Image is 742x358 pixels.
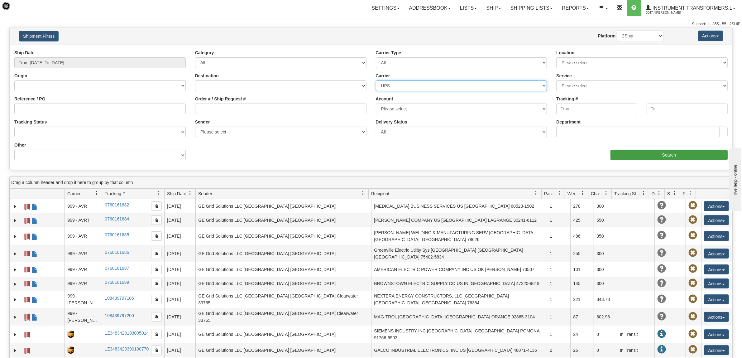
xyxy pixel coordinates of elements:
[547,227,570,245] td: 1
[195,199,371,213] td: GE Grid Solutions LLC [GEOGRAPHIC_DATA] [GEOGRAPHIC_DATA]
[688,279,697,288] span: Pickup Not Assigned
[195,50,214,56] label: Category
[65,213,102,228] td: 999 - AVRT
[371,291,547,308] td: NEXTERA ENERGY CONSTRUCTORS, LLC [GEOGRAPHIC_DATA] [GEOGRAPHIC_DATA] [GEOGRAPHIC_DATA] 76384
[151,295,162,304] button: Copy to clipboard
[195,213,371,228] td: GE Grid Solutions LLC [GEOGRAPHIC_DATA] [GEOGRAPHIC_DATA]
[688,249,697,257] span: Pickup Not Assigned
[105,331,149,336] a: 1Z3483420193005014
[547,291,570,308] td: 1
[151,346,162,355] button: Copy to clipboard
[164,343,195,357] td: [DATE]
[371,277,547,291] td: BROWNSTOWN ELECTRIC SUPPLY CO US IN [GEOGRAPHIC_DATA] 47220-9619
[105,216,129,221] a: 0760161684
[10,177,732,189] div: grid grouping header
[12,297,18,303] a: Expand
[164,245,195,262] td: [DATE]
[617,343,654,357] td: In Transit
[704,201,729,211] button: Actions
[547,277,570,291] td: 1
[577,188,588,199] a: Weight filter column settings
[591,191,604,197] span: Charge
[164,308,195,326] td: [DATE]
[14,73,27,79] label: Origin
[65,245,102,262] td: 999 - AVR
[688,312,697,321] span: Pickup Not Assigned
[371,262,547,277] td: AMERICAN ELECTRIC POWER COMPANY INC US OK [PERSON_NAME] 73507
[455,0,481,16] a: Lists
[547,213,570,228] td: 1
[638,188,649,199] a: Tracking Status filter column settings
[14,142,26,148] label: Other
[195,277,371,291] td: GE Grid Solutions LLC [GEOGRAPHIC_DATA] [GEOGRAPHIC_DATA]
[195,119,210,125] label: Sender
[12,281,18,287] a: Expand
[728,147,741,211] iframe: chat widget
[5,5,58,10] div: live help - online
[195,227,371,245] td: GE Grid Solutions LLC [GEOGRAPHIC_DATA] [GEOGRAPHIC_DATA]
[570,291,594,308] td: 221
[594,291,617,308] td: 343.78
[570,277,594,291] td: 145
[151,330,162,339] button: Copy to clipboard
[688,231,697,240] span: Pickup Not Assigned
[371,191,389,197] span: Recipient
[556,104,637,114] input: From
[371,326,547,343] td: SIEMENS INDUSTRY INC [GEOGRAPHIC_DATA] [GEOGRAPHIC_DATA] POMONA 91766-6503
[531,188,541,199] a: Recipient filter column settings
[657,345,666,354] span: In Transit
[65,199,102,213] td: 999 - AVR
[198,191,212,197] span: Sender
[24,294,30,304] a: Label
[376,50,401,56] label: Carrier Type
[376,119,407,125] label: Delivery Status
[371,245,547,262] td: Greenville Electric Utility Sys [GEOGRAPHIC_DATA] [GEOGRAPHIC_DATA] [GEOGRAPHIC_DATA] 75402-5834
[151,265,162,274] button: Copy to clipboard
[31,278,38,288] a: BOL / CMR
[105,313,134,318] a: 108439797200
[2,22,740,27] div: Support: 1 - 855 - 55 - 2SHIP
[594,277,617,291] td: 300
[547,245,570,262] td: 1
[683,191,688,197] span: Pickup Status
[24,329,30,339] a: Label
[594,227,617,245] td: 350
[704,249,729,259] button: Actions
[567,191,581,197] span: Weight
[654,188,664,199] a: Delivery Status filter column settings
[669,188,680,199] a: Shipment Issues filter column settings
[544,191,557,197] span: Packages
[570,213,594,228] td: 425
[12,331,18,338] a: Expand
[704,312,729,322] button: Actions
[547,326,570,343] td: 1
[151,231,162,241] button: Copy to clipboard
[594,199,617,213] td: 300
[570,227,594,245] td: 486
[704,215,729,225] button: Actions
[24,278,30,288] a: Label
[371,308,547,326] td: MAG-TROL [GEOGRAPHIC_DATA] [GEOGRAPHIC_DATA] ORANGE 92865-3104
[65,308,102,326] td: 999 - [PERSON_NAME]
[195,308,371,326] td: GE Grid Solutions LLC [GEOGRAPHIC_DATA] [GEOGRAPHIC_DATA] Clearwater 33765
[105,250,129,255] a: 0760161686
[547,343,570,357] td: 2
[688,215,697,224] span: Pickup Not Assigned
[105,202,129,207] a: 0760161682
[610,150,728,160] input: Search
[151,279,162,288] button: Copy to clipboard
[31,294,38,304] a: BOL / CMR
[195,262,371,277] td: GE Grid Solutions LLC [GEOGRAPHIC_DATA] [GEOGRAPHIC_DATA]
[570,199,594,213] td: 278
[31,201,38,211] a: BOL / CMR
[506,0,557,16] a: Shipping lists
[164,227,195,245] td: [DATE]
[704,231,729,241] button: Actions
[688,295,697,303] span: Pickup Not Assigned
[24,201,30,211] a: Label
[371,227,547,245] td: [PERSON_NAME] WELDING & MANUFACTURING SERV [GEOGRAPHIC_DATA] [GEOGRAPHIC_DATA] [GEOGRAPHIC_DATA] ...
[164,326,195,343] td: [DATE]
[195,245,371,262] td: GE Grid Solutions LLC [GEOGRAPHIC_DATA] [GEOGRAPHIC_DATA]
[14,50,35,56] label: Ship Date
[570,245,594,262] td: 255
